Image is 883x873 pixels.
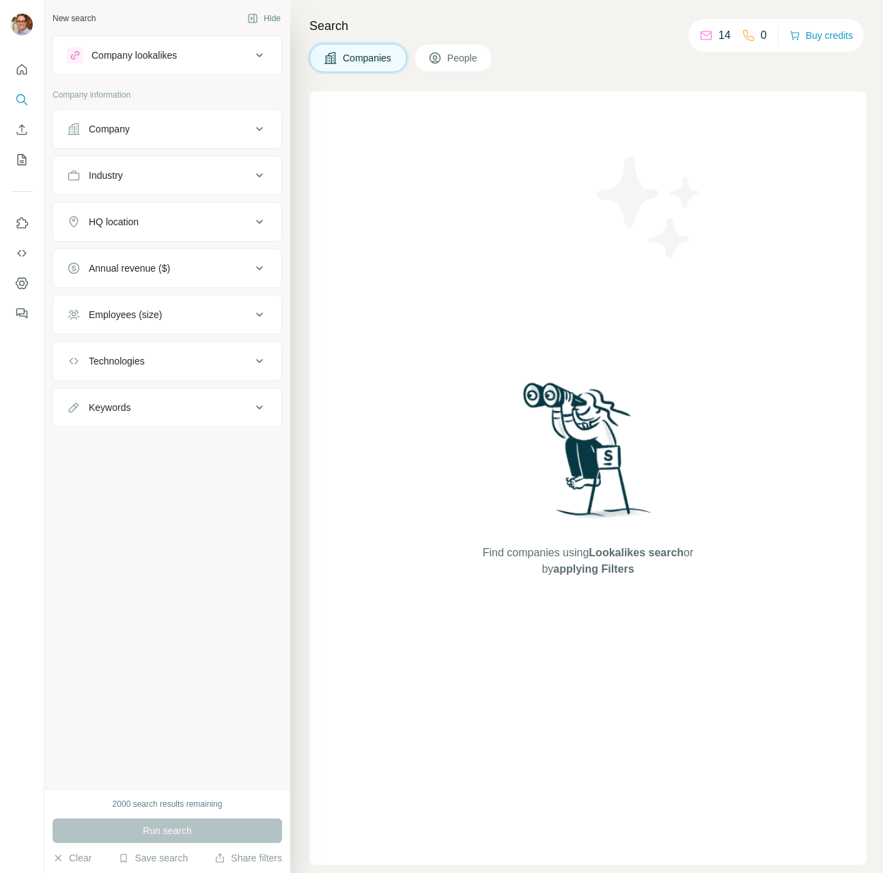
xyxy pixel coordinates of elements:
[89,354,145,368] div: Technologies
[53,252,281,285] button: Annual revenue ($)
[118,851,188,865] button: Save search
[53,39,281,72] button: Company lookalikes
[214,851,282,865] button: Share filters
[89,261,170,275] div: Annual revenue ($)
[53,298,281,331] button: Employees (size)
[238,8,290,29] button: Hide
[11,301,33,326] button: Feedback
[89,122,130,136] div: Company
[789,26,853,45] button: Buy credits
[53,12,96,25] div: New search
[53,113,281,145] button: Company
[53,851,92,865] button: Clear
[11,14,33,35] img: Avatar
[589,547,684,558] span: Lookalikes search
[53,205,281,238] button: HQ location
[89,169,123,182] div: Industry
[553,563,634,575] span: applying Filters
[92,48,177,62] div: Company lookalikes
[11,211,33,235] button: Use Surfe on LinkedIn
[343,51,393,65] span: Companies
[11,117,33,142] button: Enrich CSV
[11,271,33,296] button: Dashboard
[761,27,767,44] p: 0
[309,16,867,35] h4: Search
[89,401,130,414] div: Keywords
[479,545,697,577] span: Find companies using or by
[447,51,479,65] span: People
[11,57,33,82] button: Quick start
[517,379,659,531] img: Surfe Illustration - Woman searching with binoculars
[11,147,33,172] button: My lists
[718,27,731,44] p: 14
[53,159,281,192] button: Industry
[588,146,711,269] img: Surfe Illustration - Stars
[53,391,281,424] button: Keywords
[11,241,33,266] button: Use Surfe API
[53,89,282,101] p: Company information
[11,87,33,112] button: Search
[113,798,223,810] div: 2000 search results remaining
[53,345,281,377] button: Technologies
[89,215,139,229] div: HQ location
[89,308,162,321] div: Employees (size)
